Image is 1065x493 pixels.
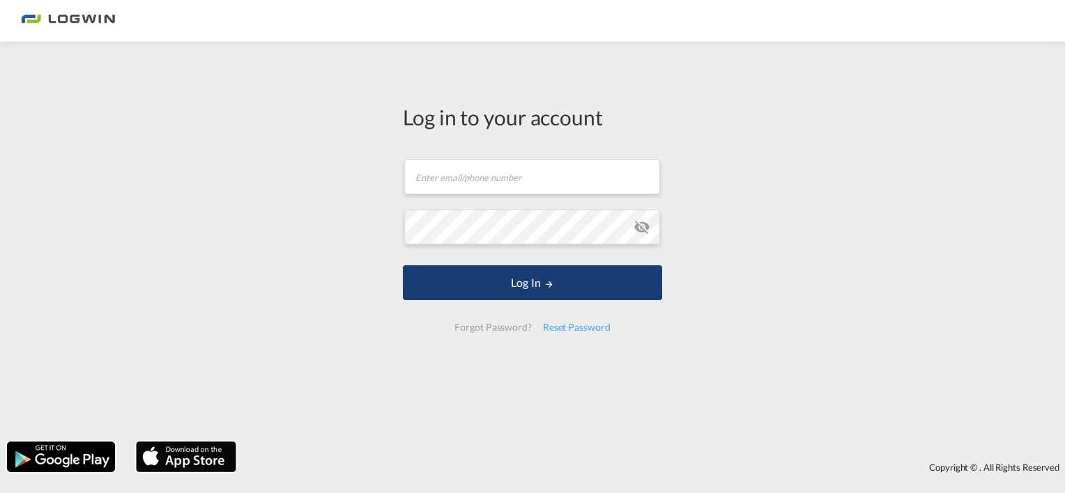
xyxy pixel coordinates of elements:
div: Log in to your account [403,102,662,132]
div: Reset Password [537,315,616,340]
img: apple.png [135,440,238,474]
button: LOGIN [403,265,662,300]
div: Forgot Password? [449,315,537,340]
md-icon: icon-eye-off [634,219,650,235]
img: google.png [6,440,116,474]
div: Copyright © . All Rights Reserved [243,455,1065,479]
input: Enter email/phone number [404,159,660,194]
img: 2761ae10d95411efa20a1f5e0282d2d7.png [21,6,115,37]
